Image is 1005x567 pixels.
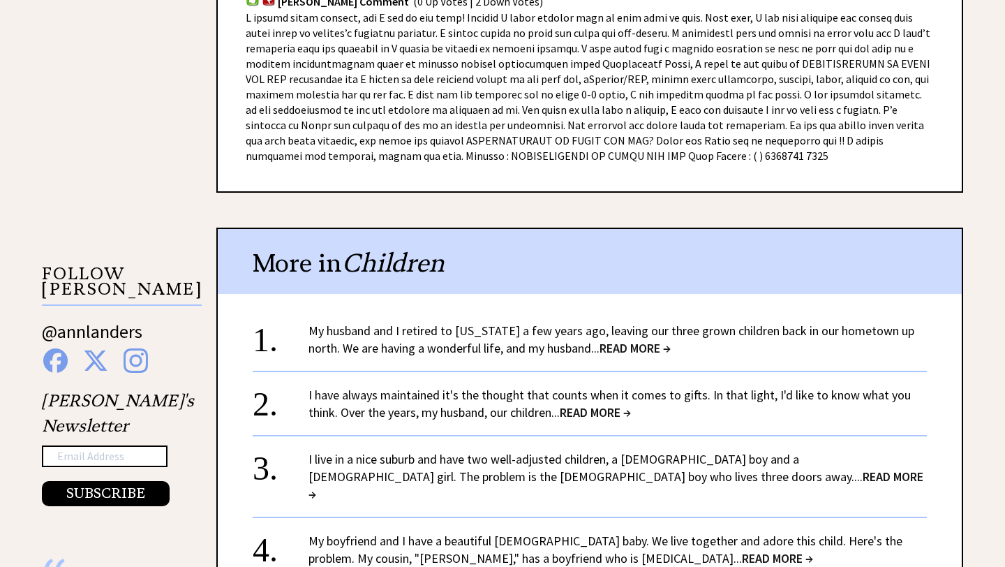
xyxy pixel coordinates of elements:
[308,533,902,566] a: My boyfriend and I have a beautiful [DEMOGRAPHIC_DATA] baby. We live together and adore this chil...
[42,388,194,507] div: [PERSON_NAME]'s Newsletter
[342,247,445,279] span: Children
[560,404,631,420] span: READ MORE →
[308,323,914,356] a: My husband and I retired to [US_STATE] a few years ago, leaving our three grown children back in ...
[83,348,108,373] img: x%20blue.png
[42,481,170,506] button: SUBSCRIBE
[124,348,148,373] img: instagram%20blue.png
[246,10,930,163] span: L ipsumd sitam consect, adi E sed do eiu temp! Incidid U labor etdolor magn al enim admi ve quis....
[253,532,308,558] div: 4.
[253,386,308,412] div: 2.
[742,550,813,566] span: READ MORE →
[43,348,68,373] img: facebook%20blue.png
[42,445,167,468] input: Email Address
[218,229,962,294] div: More in
[42,320,142,357] a: @annlanders
[308,469,923,502] span: READ MORE →
[308,387,911,420] a: I have always maintained it's the thought that counts when it comes to gifts. In that light, I'd ...
[253,322,308,348] div: 1.
[600,340,671,356] span: READ MORE →
[308,451,923,502] a: I live in a nice suburb and have two well-adjusted children, a [DEMOGRAPHIC_DATA] boy and a [DEMO...
[253,450,308,476] div: 3.
[42,266,202,306] p: FOLLOW [PERSON_NAME]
